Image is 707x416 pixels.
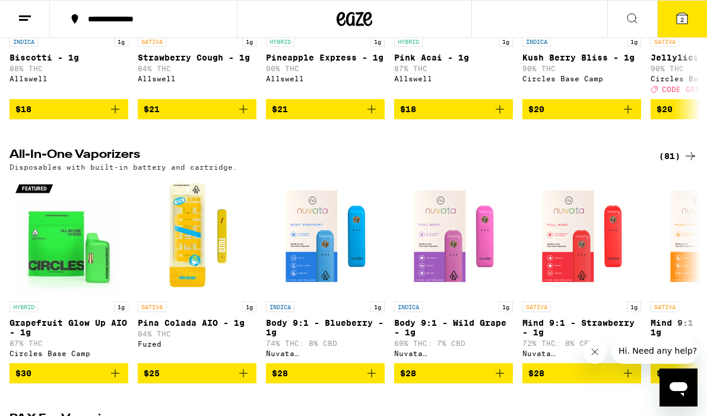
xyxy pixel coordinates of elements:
[272,369,288,378] span: $28
[266,301,294,312] p: INDICA
[138,177,256,296] img: Fuzed - Pina Colada AIO - 1g
[138,36,166,47] p: SATIVA
[266,363,385,383] button: Add to bag
[9,339,128,347] p: 87% THC
[657,1,707,37] button: 2
[522,75,641,82] div: Circles Base Camp
[394,177,513,296] img: Nuvata (CA) - Body 9:1 - Wild Grape - 1g
[583,340,607,364] iframe: Close message
[657,369,673,378] span: $28
[522,99,641,119] button: Add to bag
[522,350,641,357] div: Nuvata ([GEOGRAPHIC_DATA])
[266,177,385,363] a: Open page for Body 9:1 - Blueberry - 1g from Nuvata (CA)
[522,36,551,47] p: INDICA
[9,99,128,119] button: Add to bag
[627,36,641,47] p: 1g
[651,301,679,312] p: SATIVA
[138,53,256,62] p: Strawberry Cough - 1g
[522,301,551,312] p: SATIVA
[522,318,641,337] p: Mind 9:1 - Strawberry - 1g
[660,369,698,407] iframe: Button to launch messaging window
[394,75,513,82] div: Allswell
[394,99,513,119] button: Add to bag
[680,16,684,23] span: 2
[242,301,256,312] p: 1g
[394,339,513,347] p: 69% THC: 7% CBD
[522,339,641,347] p: 72% THC: 8% CBD
[266,75,385,82] div: Allswell
[114,36,128,47] p: 1g
[266,65,385,72] p: 90% THC
[499,36,513,47] p: 1g
[9,318,128,337] p: Grapefruit Glow Up AIO - 1g
[651,36,679,47] p: SATIVA
[266,350,385,357] div: Nuvata ([GEOGRAPHIC_DATA])
[394,53,513,62] p: Pink Acai - 1g
[138,318,256,328] p: Pina Colada AIO - 1g
[138,65,256,72] p: 84% THC
[266,36,294,47] p: HYBRID
[528,369,544,378] span: $28
[394,350,513,357] div: Nuvata ([GEOGRAPHIC_DATA])
[394,363,513,383] button: Add to bag
[114,301,128,312] p: 1g
[272,104,288,114] span: $21
[522,177,641,363] a: Open page for Mind 9:1 - Strawberry - 1g from Nuvata (CA)
[138,363,256,383] button: Add to bag
[242,36,256,47] p: 1g
[499,301,513,312] p: 1g
[627,301,641,312] p: 1g
[9,75,128,82] div: Allswell
[9,149,639,163] h2: All-In-One Vaporizers
[138,99,256,119] button: Add to bag
[9,177,128,296] img: Circles Base Camp - Grapefruit Glow Up AIO - 1g
[370,301,385,312] p: 1g
[9,36,38,47] p: INDICA
[611,338,698,364] iframe: Message from company
[9,53,128,62] p: Biscotti - 1g
[144,104,160,114] span: $21
[394,65,513,72] p: 87% THC
[522,53,641,62] p: Kush Berry Bliss - 1g
[138,177,256,363] a: Open page for Pina Colada AIO - 1g from Fuzed
[522,177,641,296] img: Nuvata (CA) - Mind 9:1 - Strawberry - 1g
[657,104,673,114] span: $20
[9,177,128,363] a: Open page for Grapefruit Glow Up AIO - 1g from Circles Base Camp
[144,369,160,378] span: $25
[15,369,31,378] span: $30
[138,330,256,338] p: 84% THC
[9,163,237,171] p: Disposables with built-in battery and cartridge.
[659,149,698,163] a: (81)
[370,36,385,47] p: 1g
[394,36,423,47] p: HYBRID
[522,65,641,72] p: 90% THC
[266,53,385,62] p: Pineapple Express - 1g
[138,75,256,82] div: Allswell
[394,177,513,363] a: Open page for Body 9:1 - Wild Grape - 1g from Nuvata (CA)
[9,363,128,383] button: Add to bag
[138,340,256,348] div: Fuzed
[528,104,544,114] span: $20
[266,177,385,296] img: Nuvata (CA) - Body 9:1 - Blueberry - 1g
[9,350,128,357] div: Circles Base Camp
[394,318,513,337] p: Body 9:1 - Wild Grape - 1g
[9,301,38,312] p: HYBRID
[138,301,166,312] p: SATIVA
[266,99,385,119] button: Add to bag
[266,339,385,347] p: 74% THC: 8% CBD
[522,363,641,383] button: Add to bag
[394,301,423,312] p: INDICA
[9,65,128,72] p: 88% THC
[400,104,416,114] span: $18
[266,318,385,337] p: Body 9:1 - Blueberry - 1g
[400,369,416,378] span: $28
[15,104,31,114] span: $18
